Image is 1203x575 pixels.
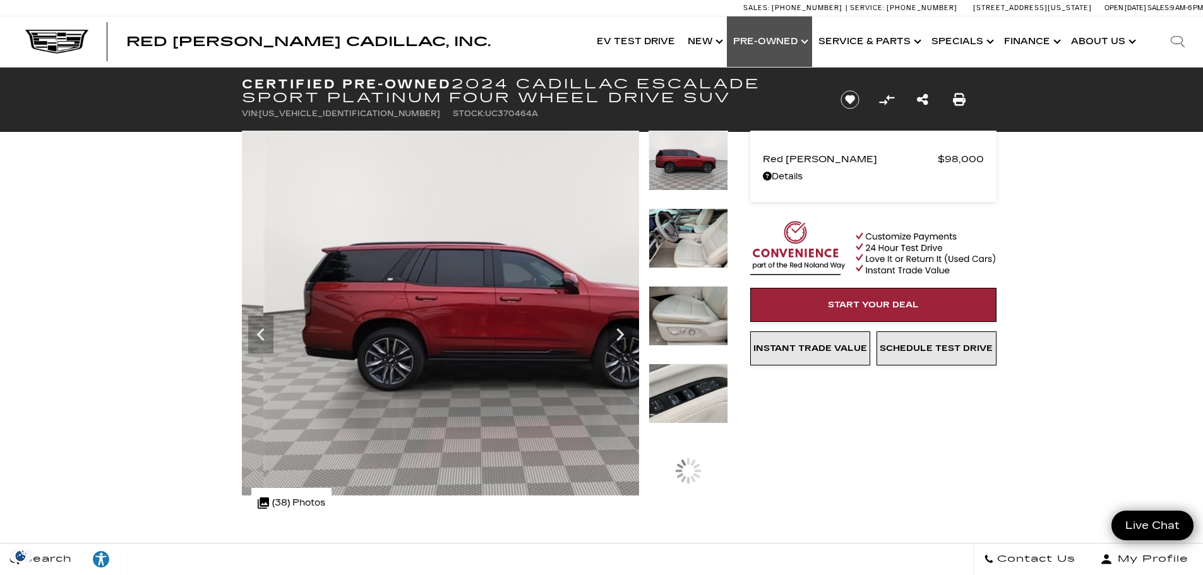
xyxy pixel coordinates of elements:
[82,550,120,569] div: Explore your accessibility options
[994,550,1075,568] span: Contact Us
[772,4,842,12] span: [PHONE_NUMBER]
[248,316,273,353] div: Previous
[1065,16,1140,67] a: About Us
[82,543,121,575] a: Explore your accessibility options
[649,131,728,191] img: Certified Used 2024 Radiant Red Tintcoat Cadillac Sport Platinum image 9
[242,109,259,118] span: VIN:
[1104,4,1146,12] span: Open [DATE]
[251,488,332,518] div: (38) Photos
[846,4,961,11] a: Service: [PHONE_NUMBER]
[974,543,1086,575] a: Contact Us
[259,109,440,118] span: [US_VEHICLE_IDENTIFICATION_NUMBER]
[998,16,1065,67] a: Finance
[880,343,993,353] span: Schedule Test Drive
[126,35,491,48] a: Red [PERSON_NAME] Cadillac, Inc.
[649,208,728,268] img: Certified Used 2024 Radiant Red Tintcoat Cadillac Sport Platinum image 10
[1119,518,1186,533] span: Live Chat
[649,286,728,346] img: Certified Used 2024 Radiant Red Tintcoat Cadillac Sport Platinum image 11
[938,150,984,168] span: $98,000
[649,364,728,424] img: Certified Used 2024 Radiant Red Tintcoat Cadillac Sport Platinum image 12
[836,90,864,110] button: Save vehicle
[743,4,846,11] a: Sales: [PHONE_NUMBER]
[828,300,919,310] span: Start Your Deal
[850,4,885,12] span: Service:
[727,16,812,67] a: Pre-Owned
[242,76,452,92] strong: Certified Pre-Owned
[1113,550,1188,568] span: My Profile
[242,77,820,105] h1: 2024 Cadillac Escalade Sport Platinum Four Wheel Drive SUV
[750,331,870,365] a: Instant Trade Value
[743,4,770,12] span: Sales:
[6,549,35,562] section: Click to Open Cookie Consent Modal
[126,34,491,49] span: Red [PERSON_NAME] Cadillac, Inc.
[1111,511,1194,540] a: Live Chat
[877,331,997,365] a: Schedule Test Drive
[763,150,938,168] span: Red [PERSON_NAME]
[763,168,984,186] a: Details
[763,150,984,168] a: Red [PERSON_NAME] $98,000
[25,30,88,54] img: Cadillac Dark Logo with Cadillac White Text
[917,91,928,109] a: Share this Certified Pre-Owned 2024 Cadillac Escalade Sport Platinum Four Wheel Drive SUV
[877,90,896,109] button: Compare Vehicle
[590,16,681,67] a: EV Test Drive
[925,16,998,67] a: Specials
[1147,4,1170,12] span: Sales:
[453,109,485,118] span: Stock:
[1170,4,1203,12] span: 9 AM-6 PM
[242,131,772,495] img: Certified Used 2024 Radiant Red Tintcoat Cadillac Sport Platinum image 9
[812,16,925,67] a: Service & Parts
[973,4,1092,12] a: [STREET_ADDRESS][US_STATE]
[681,16,727,67] a: New
[6,549,35,562] img: Opt-Out Icon
[1086,543,1203,575] button: Open user profile menu
[753,343,867,353] span: Instant Trade Value
[607,316,633,353] div: Next
[953,91,966,109] a: Print this Certified Pre-Owned 2024 Cadillac Escalade Sport Platinum Four Wheel Drive SUV
[887,4,957,12] span: [PHONE_NUMBER]
[1152,16,1203,67] div: Search
[750,288,997,322] a: Start Your Deal
[20,550,72,568] span: Search
[485,109,538,118] span: UC370464A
